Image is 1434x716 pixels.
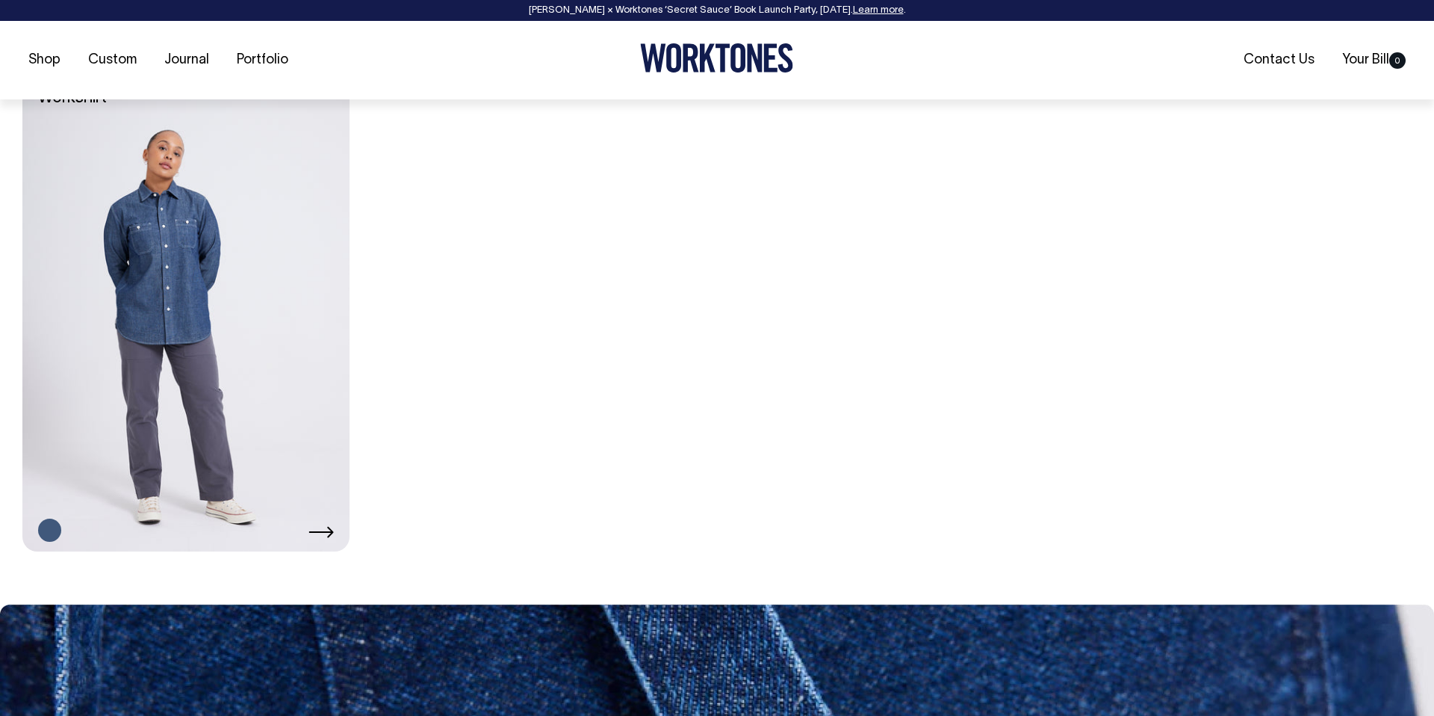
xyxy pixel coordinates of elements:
a: Shop [22,48,66,72]
a: Journal [158,48,215,72]
div: [PERSON_NAME] × Worktones ‘Secret Sauce’ Book Launch Party, [DATE]. . [15,5,1419,16]
a: Learn more [853,6,904,15]
span: 0 [1389,52,1406,69]
a: Contact Us [1238,48,1320,72]
a: Custom [82,48,143,72]
a: Portfolio [231,48,294,72]
a: Your Bill0 [1336,48,1412,72]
